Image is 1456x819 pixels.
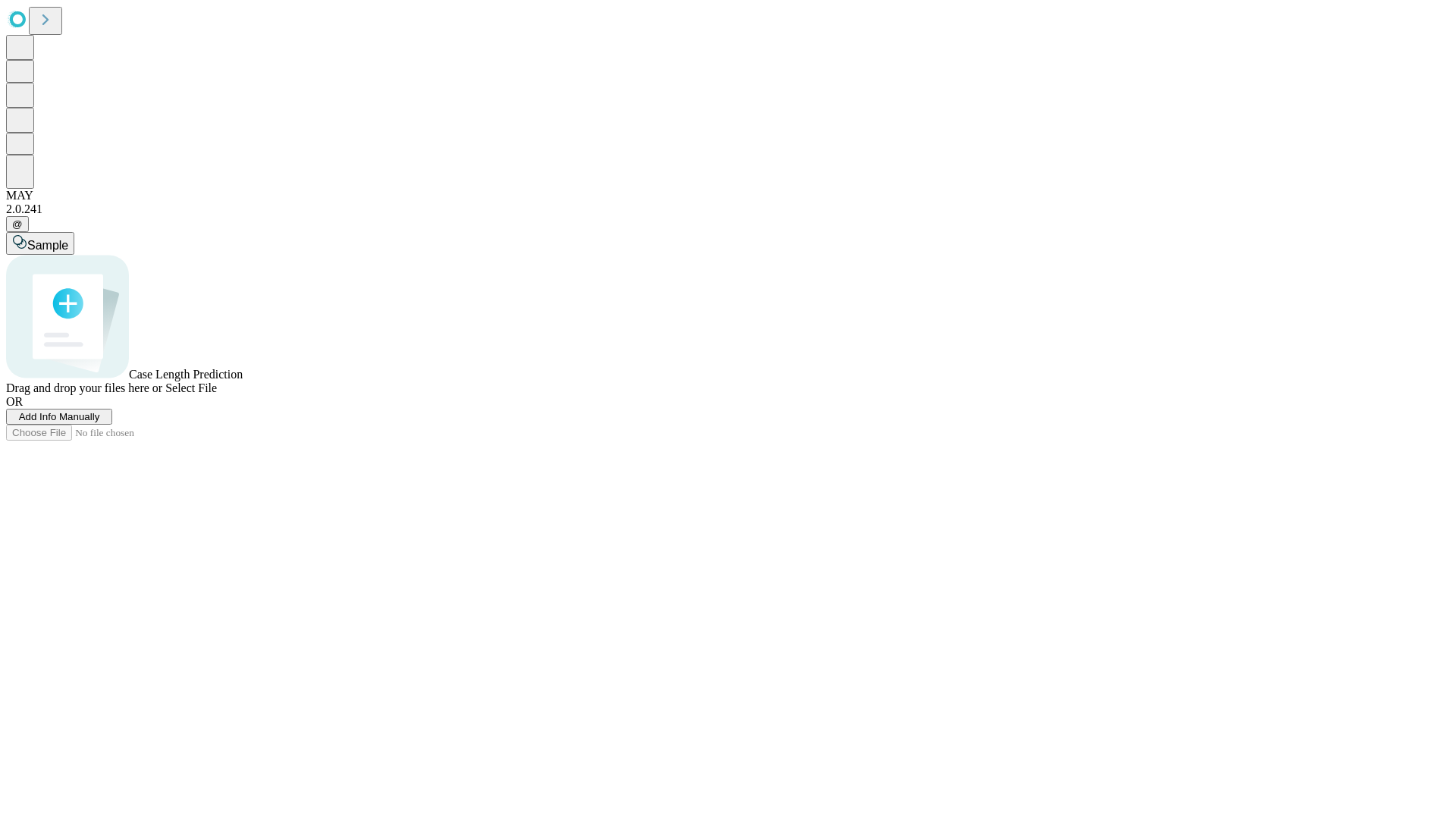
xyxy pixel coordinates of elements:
span: @ [12,218,23,230]
span: Sample [27,239,68,252]
span: Drag and drop your files here or [6,381,162,394]
button: Sample [6,232,74,255]
span: OR [6,395,23,408]
span: Select File [165,381,217,394]
button: @ [6,216,29,232]
div: MAY [6,189,1450,202]
span: Case Length Prediction [129,368,243,381]
button: Add Info Manually [6,409,112,425]
div: 2.0.241 [6,202,1450,216]
span: Add Info Manually [19,411,100,422]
